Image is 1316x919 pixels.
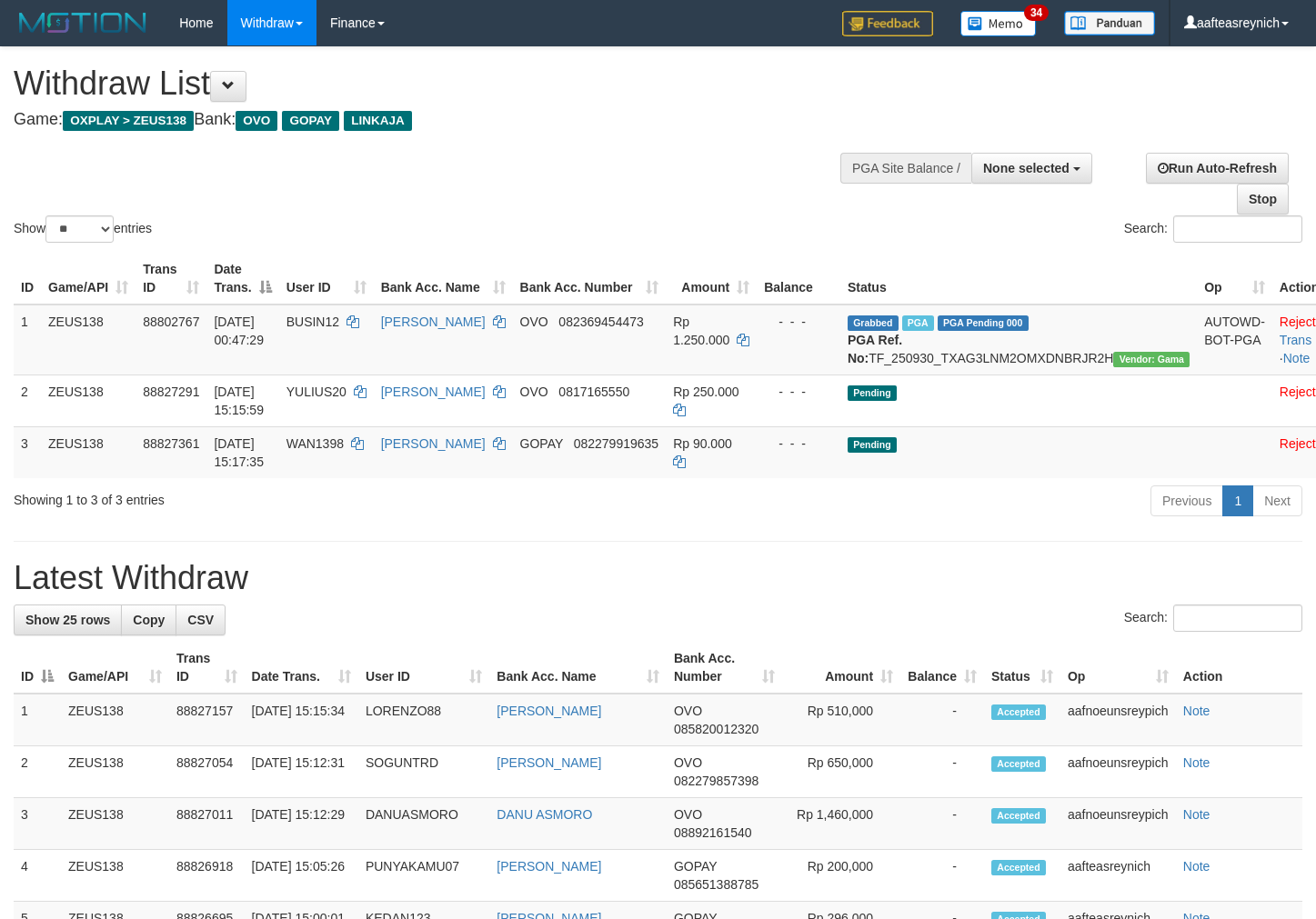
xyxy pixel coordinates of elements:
[666,253,757,305] th: Amount: activate to sort column ascending
[14,560,1302,596] h1: Latest Withdraw
[45,215,114,243] select: Showentries
[358,694,489,746] td: LORENZO88
[214,385,264,417] span: [DATE] 15:15:59
[1283,351,1311,365] a: Note
[902,315,934,331] span: Marked by aafsreyleap
[169,798,245,850] td: 88827011
[279,253,374,305] th: User ID: activate to sort column ascending
[14,9,152,36] img: MOTION_logo.png
[782,694,900,746] td: Rp 510,000
[1064,11,1155,35] img: panduan.png
[176,604,226,635] a: CSV
[1197,253,1272,305] th: Op: activate to sort column ascending
[14,850,61,902] td: 4
[25,613,110,627] span: Show 25 rows
[143,436,199,451] span: 88827361
[61,746,169,798] td: ZEUS138
[169,746,245,798] td: 88827054
[489,642,667,694] th: Bank Acc. Name: activate to sort column ascending
[245,694,358,746] td: [DATE] 15:15:34
[900,798,984,850] td: -
[1197,305,1272,375] td: AUTOWD-BOT-PGA
[764,435,833,453] div: - - -
[381,436,486,451] a: [PERSON_NAME]
[842,11,933,36] img: Feedback.jpg
[236,111,277,131] span: OVO
[960,11,1037,36] img: Button%20Memo.svg
[374,253,513,305] th: Bank Acc. Name: activate to sort column ascending
[848,385,897,401] span: Pending
[1060,746,1176,798] td: aafnoeunsreypich
[61,642,169,694] th: Game/API: activate to sort column ascending
[520,385,548,399] span: OVO
[245,850,358,902] td: [DATE] 15:05:26
[1176,642,1302,694] th: Action
[674,859,717,874] span: GOPAY
[497,859,601,874] a: [PERSON_NAME]
[358,850,489,902] td: PUNYAKAMU07
[674,807,702,822] span: OVO
[900,850,984,902] td: -
[63,111,194,131] span: OXPLAY > ZEUS138
[169,642,245,694] th: Trans ID: activate to sort column ascending
[520,315,548,329] span: OVO
[14,305,41,375] td: 1
[381,385,486,399] a: [PERSON_NAME]
[840,305,1197,375] td: TF_250930_TXAG3LNM2OMXDNBRJR2H
[143,385,199,399] span: 88827291
[513,253,667,305] th: Bank Acc. Number: activate to sort column ascending
[282,111,339,131] span: GOPAY
[667,642,782,694] th: Bank Acc. Number: activate to sort column ascending
[673,436,732,451] span: Rp 90.000
[344,111,412,131] span: LINKAJA
[61,850,169,902] td: ZEUS138
[782,798,900,850] td: Rp 1,460,000
[1222,485,1253,516] a: 1
[558,315,643,329] span: Copy 082369454473 to clipboard
[133,613,165,627] span: Copy
[674,825,752,840] span: Copy 08892161540 to clipboard
[1183,755,1211,770] a: Note
[782,850,900,902] td: Rp 200,000
[286,385,347,399] span: YULIUS20
[358,642,489,694] th: User ID: activate to sort column ascending
[983,161,1070,175] span: None selected
[674,755,702,770] span: OVO
[14,65,859,102] h1: Withdraw List
[14,746,61,798] td: 2
[41,426,136,478] td: ZEUS138
[497,807,592,822] a: DANU ASMORO
[1280,385,1316,399] a: Reject
[245,746,358,798] td: [DATE] 15:12:31
[14,111,859,129] h4: Game: Bank:
[1060,798,1176,850] td: aafnoeunsreypich
[14,215,152,243] label: Show entries
[848,437,897,453] span: Pending
[1183,807,1211,822] a: Note
[520,436,563,451] span: GOPAY
[938,315,1029,331] span: PGA Pending
[991,860,1046,875] span: Accepted
[848,315,899,331] span: Grabbed
[14,694,61,746] td: 1
[1173,604,1302,632] input: Search:
[1150,485,1223,516] a: Previous
[358,798,489,850] td: DANUASMORO
[169,850,245,902] td: 88826918
[41,375,136,426] td: ZEUS138
[840,153,971,184] div: PGA Site Balance /
[187,613,214,627] span: CSV
[848,333,902,365] b: PGA Ref. No:
[61,694,169,746] td: ZEUS138
[286,436,344,451] span: WAN1398
[991,808,1046,824] span: Accepted
[358,746,489,798] td: SOGUNTRD
[143,315,199,329] span: 88802767
[558,385,629,399] span: Copy 0817165550 to clipboard
[1113,352,1190,367] span: Vendor URL: https://trx31.1velocity.biz
[206,253,278,305] th: Date Trans.: activate to sort column descending
[41,305,136,375] td: ZEUS138
[1060,642,1176,694] th: Op: activate to sort column ascending
[245,798,358,850] td: [DATE] 15:12:29
[1173,215,1302,243] input: Search:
